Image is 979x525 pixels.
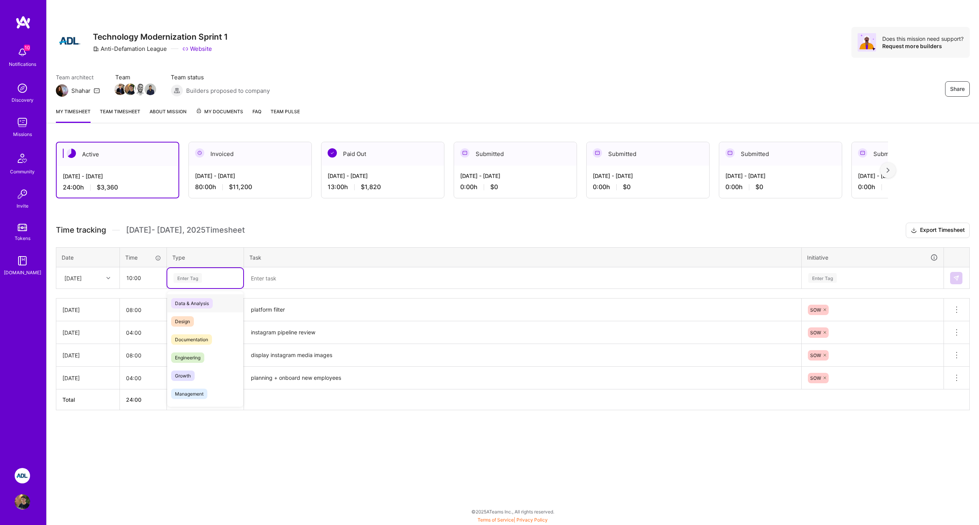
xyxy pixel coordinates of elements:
img: User Avatar [15,494,30,510]
img: Avatar [858,33,876,52]
textarea: platform filter [245,299,801,320]
img: Submitted [858,148,867,158]
div: [DATE] - [DATE] [195,172,305,180]
textarea: instagram pipeline review [245,322,801,343]
img: Submitted [460,148,469,158]
span: Management [171,389,207,399]
div: [DATE] - [DATE] [328,172,438,180]
span: [DATE] - [DATE] , 2025 Timesheet [126,225,245,235]
th: Type [167,247,244,267]
div: Missions [13,130,32,138]
a: ADL: Technology Modernization Sprint 1 [13,468,32,483]
img: guide book [15,253,30,268]
div: Submitted [587,142,709,166]
img: Active [67,149,76,158]
img: Invoiced [195,148,204,158]
span: My Documents [196,107,243,116]
i: icon Download [911,226,917,235]
a: Team Member Avatar [145,83,155,96]
div: Anti-Defamation League [93,45,167,53]
span: Time tracking [56,225,106,235]
a: My timesheet [56,107,91,123]
div: 0:00 h [858,183,968,191]
div: 0:00 h [593,183,703,191]
span: $11,200 [229,183,252,191]
span: | [478,517,548,523]
img: bell [15,45,30,60]
span: Data & Analysis [171,298,213,309]
div: Paid Out [321,142,444,166]
div: Shahar [71,87,91,95]
span: SOW [810,375,821,381]
div: © 2025 ATeams Inc., All rights reserved. [46,502,979,521]
a: Team Pulse [271,107,300,123]
img: tokens [18,224,27,231]
input: HH:MM [120,300,167,320]
span: 10 [24,45,30,51]
button: Export Timesheet [906,223,970,238]
a: Website [182,45,212,53]
th: Task [244,247,802,267]
div: 13:00 h [328,183,438,191]
span: Team status [171,73,270,81]
span: SOW [810,352,821,358]
span: $3,360 [97,183,118,191]
img: Team Member Avatar [124,84,136,95]
div: [DATE] [62,329,113,337]
a: About Mission [150,107,187,123]
a: Privacy Policy [516,517,548,523]
th: Date [56,247,120,267]
span: Team [115,73,155,81]
th: 24:00 [120,389,167,410]
div: Initiative [807,253,938,262]
div: [DATE] [64,274,82,282]
span: Design [171,316,194,327]
img: Team Member Avatar [114,84,126,95]
div: Submitted [719,142,842,166]
div: Submitted [852,142,974,166]
div: Community [10,168,35,176]
div: Active [57,143,178,166]
img: teamwork [15,115,30,130]
i: icon CompanyGray [93,46,99,52]
div: 0:00 h [460,183,570,191]
th: Total [56,389,120,410]
div: [DATE] - [DATE] [593,172,703,180]
div: Request more builders [882,42,964,50]
div: [DOMAIN_NAME] [4,268,41,277]
div: Enter Tag [808,272,837,284]
button: Share [945,81,970,97]
img: discovery [15,81,30,96]
div: Does this mission need support? [882,35,964,42]
img: logo [15,15,31,29]
a: Team Member Avatar [115,83,125,96]
a: Team Member Avatar [135,83,145,96]
img: Submitted [725,148,735,158]
span: Growth [171,371,195,381]
img: Team Architect [56,84,68,97]
span: Team architect [56,73,100,81]
a: FAQ [252,107,261,123]
img: Community [13,149,32,168]
span: Share [950,85,965,93]
img: Paid Out [328,148,337,158]
a: My Documents [196,107,243,123]
div: Submitted [454,142,577,166]
div: [DATE] - [DATE] [725,172,836,180]
span: SOW [810,330,821,335]
img: Team Member Avatar [135,84,146,95]
a: User Avatar [13,494,32,510]
div: 80:00 h [195,183,305,191]
div: Tokens [15,234,30,242]
img: right [886,168,890,173]
input: HH:MM [120,322,167,343]
div: Time [125,253,161,262]
a: Team timesheet [100,107,140,123]
div: Discovery [12,96,34,104]
span: $1,820 [361,183,381,191]
img: Submitted [593,148,602,158]
div: Enter Tag [173,272,202,284]
a: Team Member Avatar [125,83,135,96]
div: [DATE] - [DATE] [858,172,968,180]
i: icon Mail [94,87,100,94]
